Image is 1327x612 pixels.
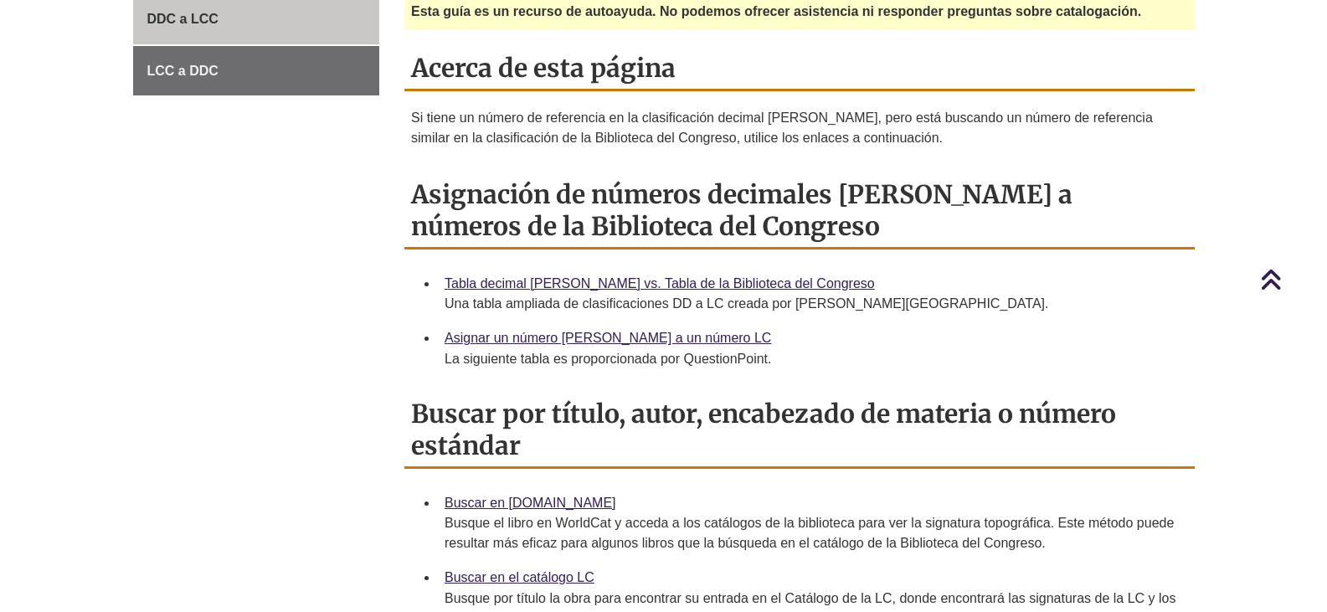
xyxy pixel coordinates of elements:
[445,570,594,584] a: Buscar en el catálogo LC
[133,46,380,96] a: LCC a DDC
[411,111,1153,145] font: Si tiene un número de referencia en la clasificación decimal [PERSON_NAME], pero está buscando un...
[147,12,219,26] font: DDC a LCC
[445,276,875,291] a: Tabla decimal [PERSON_NAME] vs. Tabla de la Biblioteca del Congreso
[147,64,219,78] font: LCC a DDC
[445,296,1048,311] font: Una tabla ampliada de clasificaciones DD a LC creada por [PERSON_NAME][GEOGRAPHIC_DATA].
[445,516,1174,550] font: Busque el libro en WorldCat y acceda a los catálogos de la biblioteca para ver la signatura topog...
[445,496,616,510] a: Buscar en [DOMAIN_NAME]
[411,398,1116,461] font: Buscar por título, autor, encabezado de materia o número estándar
[1260,268,1323,291] a: Volver arriba
[411,4,1141,18] font: Esta guía es un recurso de autoayuda. No podemos ofrecer asistencia ni responder preguntas sobre ...
[411,178,1072,242] font: Asignación de números decimales [PERSON_NAME] a números de la Biblioteca del Congreso
[411,52,676,84] font: Acerca de esta página
[445,331,771,345] a: Asignar un número [PERSON_NAME] a un número LC
[445,352,771,366] font: La siguiente tabla es proporcionada por QuestionPoint.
